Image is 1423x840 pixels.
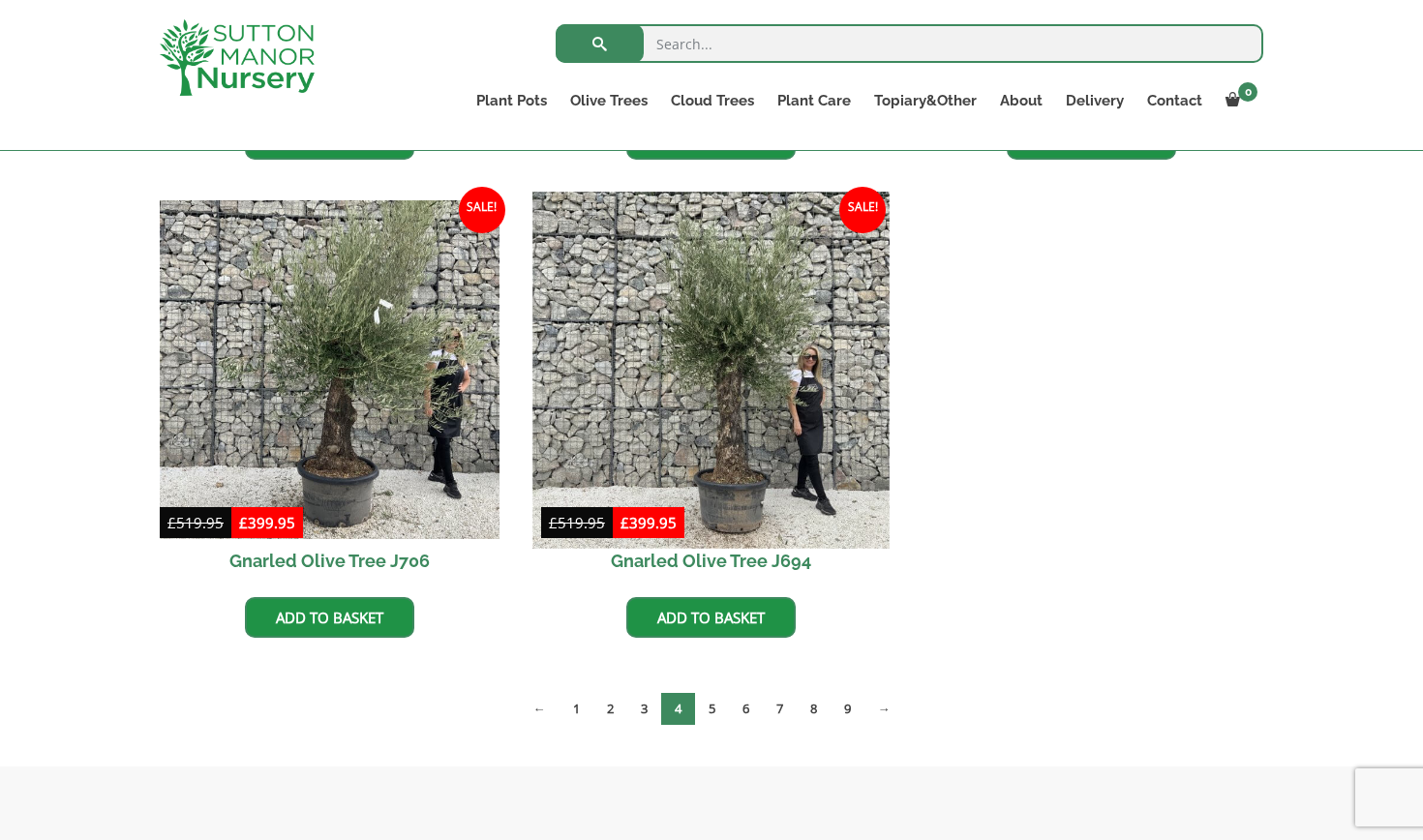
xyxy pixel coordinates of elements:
[160,200,500,584] a: Sale! Gnarled Olive Tree J706
[621,513,629,532] span: £
[560,693,593,725] a: Page 1
[556,24,1263,63] input: Search...
[621,513,677,532] bdi: 399.95
[239,513,295,532] bdi: 399.95
[167,513,224,532] bdi: 519.95
[1214,87,1263,114] a: 0
[549,513,605,532] bdi: 519.95
[763,693,797,725] a: Page 7
[1054,87,1135,114] a: Delivery
[160,692,1263,733] nav: Product Pagination
[160,19,315,96] img: logo
[459,187,505,233] span: Sale!
[520,693,560,725] a: ←
[541,539,881,583] h2: Gnarled Olive Tree J694
[559,87,659,114] a: Olive Trees
[245,597,414,638] a: Add to basket: “Gnarled Olive Tree J706”
[627,693,661,725] a: Page 3
[1238,82,1257,102] span: 0
[549,513,558,532] span: £
[1135,87,1214,114] a: Contact
[160,539,500,583] h2: Gnarled Olive Tree J706
[864,693,904,725] a: →
[167,513,176,532] span: £
[541,200,881,584] a: Sale! Gnarled Olive Tree J694
[766,87,863,114] a: Plant Care
[797,693,831,725] a: Page 8
[659,87,766,114] a: Cloud Trees
[839,187,886,233] span: Sale!
[988,87,1054,114] a: About
[626,597,796,638] a: Add to basket: “Gnarled Olive Tree J694”
[863,87,988,114] a: Topiary&Other
[831,693,864,725] a: Page 9
[465,87,559,114] a: Plant Pots
[695,693,729,725] a: Page 5
[160,200,500,540] img: Gnarled Olive Tree J706
[593,693,627,725] a: Page 2
[239,513,248,532] span: £
[532,192,889,548] img: Gnarled Olive Tree J694
[729,693,763,725] a: Page 6
[661,693,695,725] span: Page 4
